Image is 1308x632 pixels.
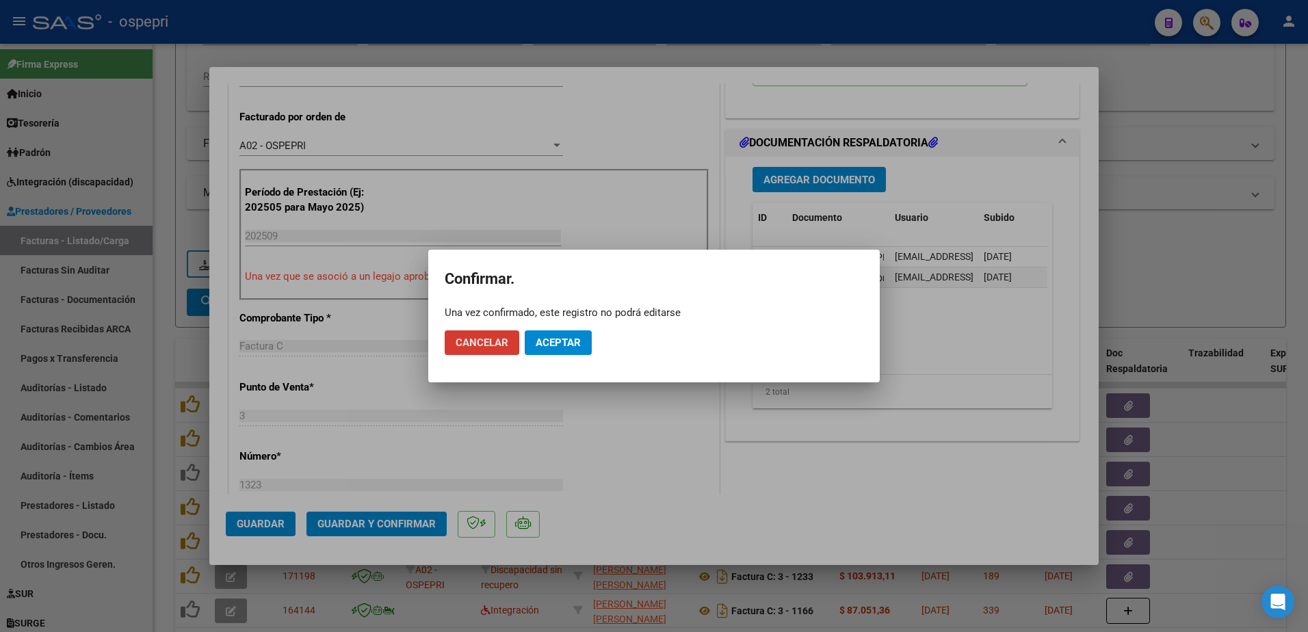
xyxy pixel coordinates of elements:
[536,337,581,349] span: Aceptar
[456,337,508,349] span: Cancelar
[445,266,863,292] h2: Confirmar.
[1261,585,1294,618] div: Open Intercom Messenger
[525,330,592,355] button: Aceptar
[445,306,863,319] div: Una vez confirmado, este registro no podrá editarse
[445,330,519,355] button: Cancelar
